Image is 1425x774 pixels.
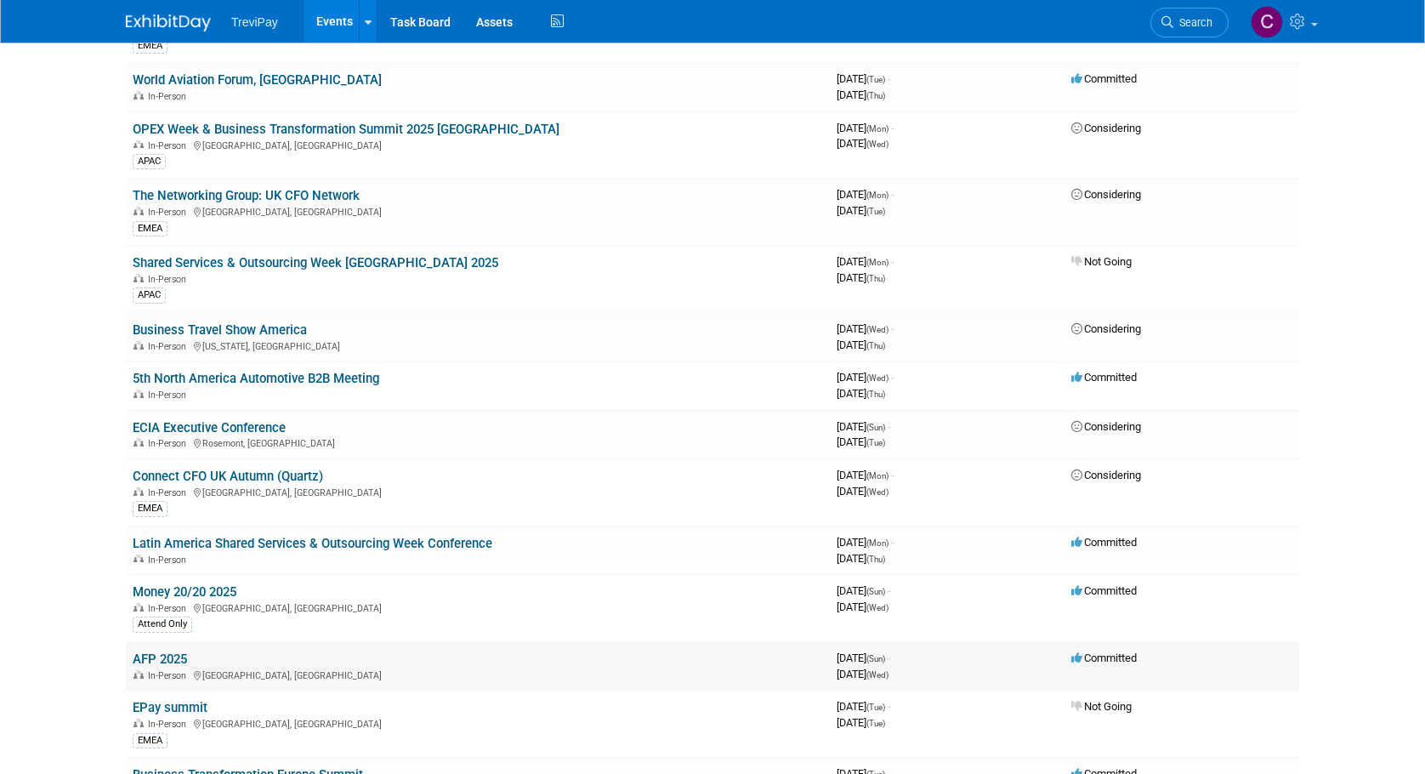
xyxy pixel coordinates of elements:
span: In-Person [148,390,191,401]
span: Committed [1071,584,1137,597]
div: [US_STATE], [GEOGRAPHIC_DATA] [133,339,823,352]
span: (Sun) [866,423,885,432]
img: In-Person Event [133,341,144,350]
span: (Thu) [866,91,885,100]
span: [DATE] [837,584,890,597]
img: ExhibitDay [126,14,211,31]
span: (Tue) [866,438,885,447]
span: Committed [1071,536,1137,549]
div: [GEOGRAPHIC_DATA], [GEOGRAPHIC_DATA] [133,600,823,614]
div: EMEA [133,221,167,236]
span: [DATE] [837,420,890,433]
div: APAC [133,154,166,169]
span: Considering [1071,469,1141,481]
img: In-Person Event [133,603,144,612]
span: In-Person [148,719,191,730]
div: EMEA [133,38,167,54]
span: - [888,652,890,664]
span: (Thu) [866,390,885,399]
span: TreviPay [231,15,278,29]
a: Connect CFO UK Autumn (Quartz) [133,469,323,484]
span: [DATE] [837,188,894,201]
span: In-Person [148,207,191,218]
span: [DATE] [837,469,894,481]
span: [DATE] [837,700,890,713]
span: Committed [1071,652,1137,664]
span: (Sun) [866,654,885,663]
a: AFP 2025 [133,652,187,667]
div: Rosemont, [GEOGRAPHIC_DATA] [133,435,823,449]
span: (Tue) [866,719,885,728]
div: [GEOGRAPHIC_DATA], [GEOGRAPHIC_DATA] [133,204,823,218]
span: [DATE] [837,387,885,400]
span: (Wed) [866,487,888,497]
div: Attend Only [133,617,192,632]
span: Search [1173,16,1212,29]
span: (Mon) [866,191,888,200]
span: - [891,371,894,384]
div: [GEOGRAPHIC_DATA], [GEOGRAPHIC_DATA] [133,485,823,498]
span: (Tue) [866,207,885,216]
span: Committed [1071,72,1137,85]
span: (Thu) [866,341,885,350]
span: (Mon) [866,258,888,267]
a: EPay summit [133,700,207,715]
img: In-Person Event [133,719,144,727]
img: In-Person Event [133,91,144,100]
span: (Mon) [866,124,888,134]
span: (Mon) [866,471,888,481]
span: (Sun) [866,587,885,596]
span: [DATE] [837,204,885,217]
span: (Thu) [866,274,885,283]
span: In-Person [148,341,191,352]
a: World Aviation Forum, [GEOGRAPHIC_DATA] [133,72,382,88]
span: (Wed) [866,670,888,680]
a: Money 20/20 2025 [133,584,236,600]
span: (Tue) [866,703,885,712]
img: In-Person Event [133,670,144,679]
span: [DATE] [837,255,894,268]
div: EMEA [133,501,167,516]
span: Committed [1071,371,1137,384]
span: (Mon) [866,538,888,548]
span: [DATE] [837,122,894,134]
span: - [891,255,894,268]
span: In-Person [148,670,191,681]
img: In-Person Event [133,390,144,398]
img: Celia Ahrens [1251,6,1283,38]
div: [GEOGRAPHIC_DATA], [GEOGRAPHIC_DATA] [133,668,823,681]
span: [DATE] [837,600,888,613]
a: Business Travel Show America [133,322,307,338]
span: In-Person [148,274,191,285]
div: EMEA [133,733,167,748]
div: APAC [133,287,166,303]
span: [DATE] [837,485,888,498]
span: Considering [1071,322,1141,335]
span: (Wed) [866,603,888,612]
a: 5th North America Automotive B2B Meeting [133,371,379,386]
img: In-Person Event [133,140,144,149]
a: Latin America Shared Services & Outsourcing Week Conference [133,536,492,551]
img: In-Person Event [133,487,144,496]
span: (Thu) [866,555,885,564]
img: In-Person Event [133,207,144,215]
span: (Wed) [866,373,888,383]
span: In-Person [148,487,191,498]
span: Considering [1071,188,1141,201]
span: - [891,188,894,201]
span: In-Person [148,91,191,102]
span: [DATE] [837,668,888,680]
span: In-Person [148,438,191,449]
span: - [891,322,894,335]
span: [DATE] [837,536,894,549]
span: [DATE] [837,716,885,729]
div: [GEOGRAPHIC_DATA], [GEOGRAPHIC_DATA] [133,716,823,730]
span: - [891,469,894,481]
span: - [891,122,894,134]
span: [DATE] [837,88,885,101]
span: (Wed) [866,139,888,149]
img: In-Person Event [133,438,144,447]
span: [DATE] [837,435,885,448]
span: (Tue) [866,75,885,84]
span: Not Going [1071,255,1132,268]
